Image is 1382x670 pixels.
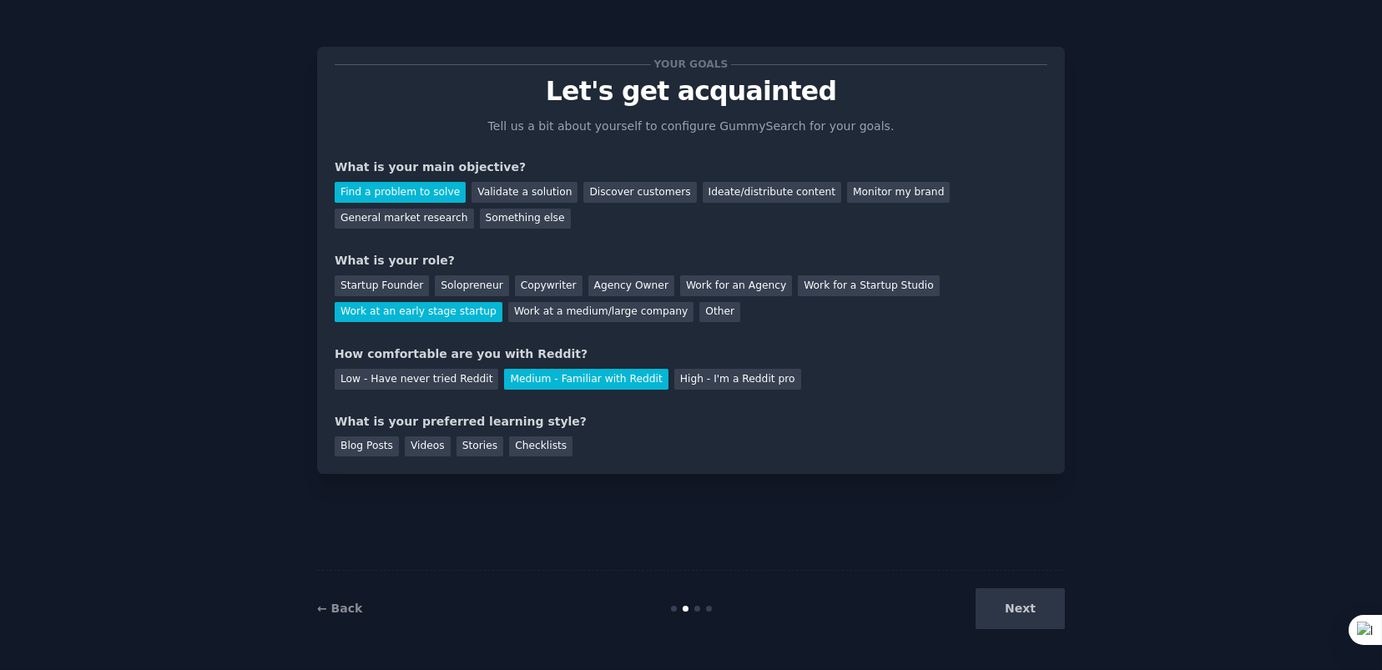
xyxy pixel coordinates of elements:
div: Low - Have never tried Reddit [335,369,498,390]
div: Agency Owner [588,275,674,296]
div: Monitor my brand [847,182,950,203]
div: Ideate/distribute content [703,182,841,203]
div: What is your main objective? [335,159,1047,176]
div: Startup Founder [335,275,429,296]
div: General market research [335,209,474,229]
div: Work for an Agency [680,275,792,296]
div: Validate a solution [472,182,578,203]
div: Discover customers [583,182,696,203]
div: Medium - Familiar with Reddit [504,369,668,390]
div: How comfortable are you with Reddit? [335,345,1047,363]
div: What is your preferred learning style? [335,413,1047,431]
div: Find a problem to solve [335,182,466,203]
div: Solopreneur [435,275,508,296]
div: Work at an early stage startup [335,302,502,323]
div: Blog Posts [335,436,399,457]
div: Videos [405,436,451,457]
span: Your goals [651,56,731,73]
div: Stories [456,436,503,457]
div: What is your role? [335,252,1047,270]
p: Let's get acquainted [335,77,1047,106]
div: High - I'm a Reddit pro [674,369,801,390]
div: Work for a Startup Studio [798,275,939,296]
div: Something else [480,209,571,229]
div: Checklists [509,436,572,457]
div: Work at a medium/large company [508,302,694,323]
a: ← Back [317,602,362,615]
div: Copywriter [515,275,583,296]
div: Other [699,302,740,323]
p: Tell us a bit about yourself to configure GummySearch for your goals. [481,118,901,135]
